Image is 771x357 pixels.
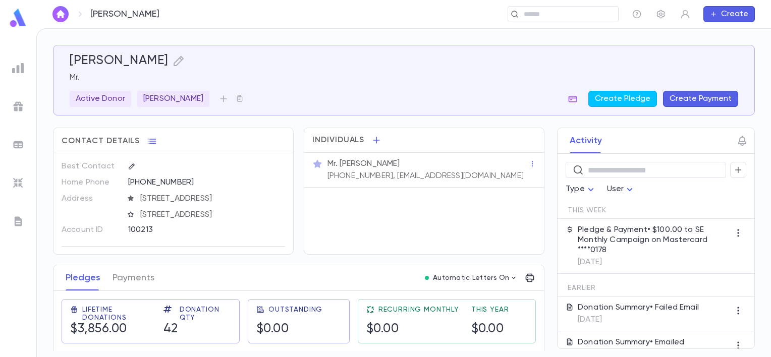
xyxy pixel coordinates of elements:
p: Mr. [PERSON_NAME] [327,159,400,169]
h5: $3,856.00 [70,322,127,337]
span: [STREET_ADDRESS] [136,194,286,204]
img: batches_grey.339ca447c9d9533ef1741baa751efc33.svg [12,139,24,151]
img: letters_grey.7941b92b52307dd3b8a917253454ce1c.svg [12,215,24,227]
span: This Week [568,206,607,214]
p: [DATE] [578,315,699,325]
img: reports_grey.c525e4749d1bce6a11f5fe2a8de1b229.svg [12,62,24,74]
p: Donation Summary • Emailed [578,337,684,347]
p: Mr. [70,73,738,83]
div: [PHONE_NUMBER] [128,174,285,190]
img: logo [8,8,28,28]
p: Best Contact [62,158,120,174]
div: 100213 [128,222,252,237]
p: Automatic Letters On [433,274,510,282]
img: home_white.a664292cf8c1dea59945f0da9f25487c.svg [54,10,67,18]
button: Create Payment [663,91,738,107]
span: Outstanding [268,306,322,314]
button: Create Pledge [588,91,657,107]
p: Donation Summary • Failed Email [578,303,699,313]
h5: [PERSON_NAME] [70,53,169,69]
button: Activity [570,128,602,153]
span: Lifetime Donations [82,306,151,322]
div: Active Donor [70,91,131,107]
p: Home Phone [62,174,120,191]
div: [PERSON_NAME] [137,91,209,107]
span: Contact Details [62,136,140,146]
h5: $0.00 [256,322,289,337]
p: Address [62,191,120,207]
span: Recurring Monthly [378,306,459,314]
img: campaigns_grey.99e729a5f7ee94e3726e6486bddda8f1.svg [12,100,24,112]
span: Donation Qty [180,306,231,322]
h5: $0.00 [471,322,504,337]
p: Pledge & Payment • $100.00 to SE Monthly Campaign on Mastercard ****0178 [578,225,730,255]
span: Type [566,185,585,193]
span: This Year [471,306,509,314]
p: [PERSON_NAME] [143,94,203,104]
button: Pledges [66,265,100,290]
p: [PERSON_NAME] [90,9,159,20]
div: User [607,180,636,199]
p: [DATE] [578,257,730,267]
p: Account ID [62,222,120,238]
span: Earlier [568,284,596,292]
button: Create [703,6,755,22]
span: [STREET_ADDRESS] [136,210,286,220]
p: [PHONE_NUMBER], [EMAIL_ADDRESS][DOMAIN_NAME] [327,171,524,181]
span: User [607,185,624,193]
img: imports_grey.530a8a0e642e233f2baf0ef88e8c9fcb.svg [12,177,24,189]
h5: 42 [163,322,178,337]
h5: $0.00 [366,322,399,337]
button: Automatic Letters On [421,271,522,285]
button: Payments [113,265,154,290]
div: Type [566,180,597,199]
p: Active Donor [76,94,125,104]
span: Individuals [312,135,365,145]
